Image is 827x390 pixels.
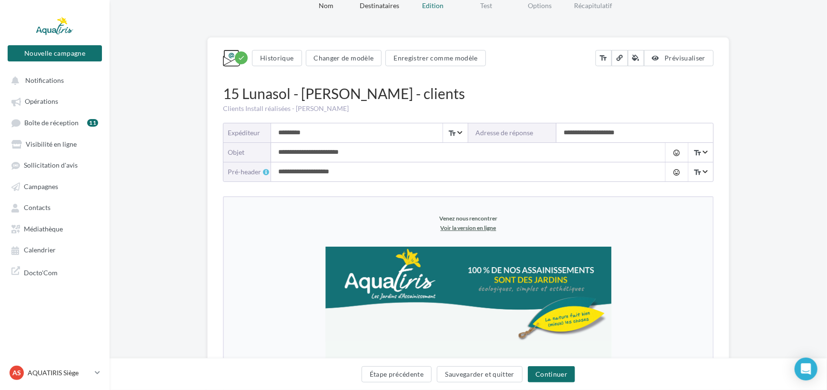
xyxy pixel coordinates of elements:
[123,170,366,228] p: Vous avez déjà fait le choix d’un assainissement écologique avec Aquatiris, et nous vous en remer...
[437,366,523,382] button: Sauvegarder et quitter
[673,169,680,176] i: tag_faces
[673,149,680,157] i: tag_faces
[235,51,248,64] div: Modifications enregistrées
[228,128,263,138] div: Expéditeur
[217,27,272,34] a: Voir la version en ligne
[563,1,624,10] div: Récapitulatif
[362,366,432,382] button: Étape précédente
[24,225,63,233] span: Médiathèque
[385,50,485,66] button: Enregistrer comme modèle
[443,123,467,142] span: Select box activate
[238,54,245,61] i: check
[12,368,21,378] span: AS
[28,368,91,378] p: AQUATIRIS Siège
[688,143,713,162] span: Select box activate
[25,98,58,106] span: Opérations
[24,119,79,127] span: Boîte de réception
[8,45,102,61] button: Nouvelle campagne
[132,340,366,351] li: Le Conservateur
[132,363,366,374] li: Bel Immo
[252,50,302,66] button: Historique
[147,240,343,272] strong: Vendredi 10 octobre 2025 À partir de 18h00 LUNASOL – [STREET_ADDRESS][DEMOGRAPHIC_DATA]
[215,18,273,25] span: Venez nous rencontrer
[349,1,410,10] div: Destinataires
[8,364,102,382] a: AS AQUATIRIS Siège
[693,168,702,177] i: text_fields
[87,119,98,127] div: 11
[132,374,366,386] li: [PERSON_NAME]
[468,123,556,142] label: Adresse de réponse
[795,358,817,380] div: Open Intercom Messenger
[24,246,56,254] span: Calendrier
[24,182,58,190] span: Campagnes
[688,162,713,181] span: Select box activate
[228,148,263,157] div: objet
[24,161,78,170] span: Sollicitation d'avis
[665,54,706,62] span: Prévisualiser
[223,83,714,104] div: 15 Lunasol - [PERSON_NAME] - clients
[665,162,687,181] button: tag_faces
[6,92,104,110] a: Opérations
[403,1,464,10] div: Edition
[123,159,366,170] p: Bonjour,
[306,50,382,66] button: Changer de modèle
[665,143,687,162] button: tag_faces
[509,1,570,10] div: Options
[644,50,714,66] button: Prévisualiser
[132,317,366,329] li: [GEOGRAPHIC_DATA]
[6,220,104,237] a: Médiathèque
[6,156,104,173] a: Sollicitation d'avis
[228,167,271,177] div: Pré-header
[6,71,100,89] button: Notifications
[595,50,612,66] button: text_fields
[101,50,387,145] img: En_tete_emailing.jpg
[223,104,714,113] div: Clients Install réalisées - [PERSON_NAME]
[599,53,608,63] i: text_fields
[693,148,702,158] i: text_fields
[528,366,575,382] button: Continuer
[24,204,50,212] span: Contacts
[24,266,58,277] span: Docto'Com
[25,76,64,84] span: Notifications
[6,262,104,281] a: Docto'Com
[6,199,104,216] a: Contacts
[132,329,366,340] li: Ventoux Piscine
[123,285,366,308] p: Vous pourrez profiter de cette soirée pour comme :
[26,140,77,148] span: Visibilité en ligne
[296,1,357,10] div: Nom
[6,114,104,131] a: Boîte de réception11
[6,178,104,195] a: Campagnes
[456,1,517,10] div: Test
[6,135,104,152] a: Visibilité en ligne
[132,351,366,363] li: Audi Volkswagen
[448,129,456,138] i: text_fields
[6,241,104,258] a: Calendrier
